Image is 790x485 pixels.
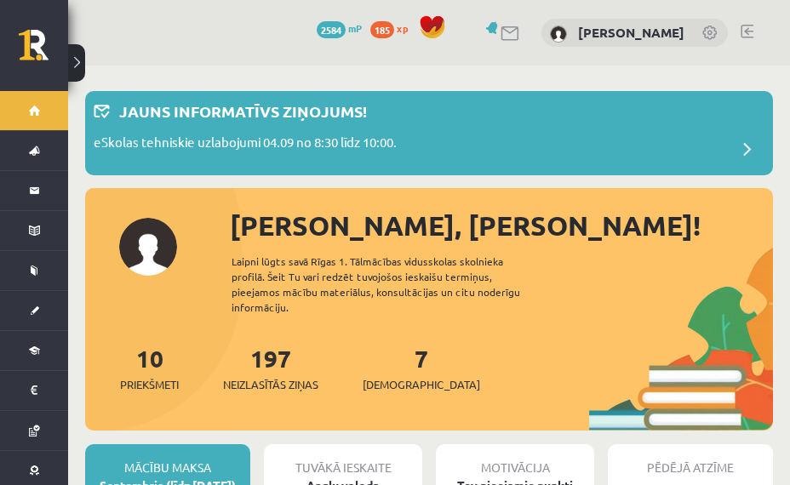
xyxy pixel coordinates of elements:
a: Rīgas 1. Tālmācības vidusskola [19,30,68,72]
img: Gita Gauča [550,26,567,43]
p: Jauns informatīvs ziņojums! [119,100,367,123]
span: xp [397,21,408,35]
a: 10Priekšmeti [120,343,179,393]
div: Motivācija [436,444,594,476]
a: 185 xp [370,21,416,35]
span: Neizlasītās ziņas [223,376,318,393]
span: Priekšmeti [120,376,179,393]
span: 2584 [317,21,346,38]
a: 197Neizlasītās ziņas [223,343,318,393]
div: Laipni lūgts savā Rīgas 1. Tālmācības vidusskolas skolnieka profilā. Šeit Tu vari redzēt tuvojošo... [232,254,550,315]
span: mP [348,21,362,35]
p: eSkolas tehniskie uzlabojumi 04.09 no 8:30 līdz 10:00. [94,133,397,157]
div: Mācību maksa [85,444,250,476]
span: [DEMOGRAPHIC_DATA] [363,376,480,393]
div: [PERSON_NAME], [PERSON_NAME]! [230,205,773,246]
a: Jauns informatīvs ziņojums! eSkolas tehniskie uzlabojumi 04.09 no 8:30 līdz 10:00. [94,100,764,167]
a: [PERSON_NAME] [578,24,684,41]
div: Pēdējā atzīme [608,444,773,476]
span: 185 [370,21,394,38]
a: 7[DEMOGRAPHIC_DATA] [363,343,480,393]
div: Tuvākā ieskaite [264,444,422,476]
a: 2584 mP [317,21,362,35]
